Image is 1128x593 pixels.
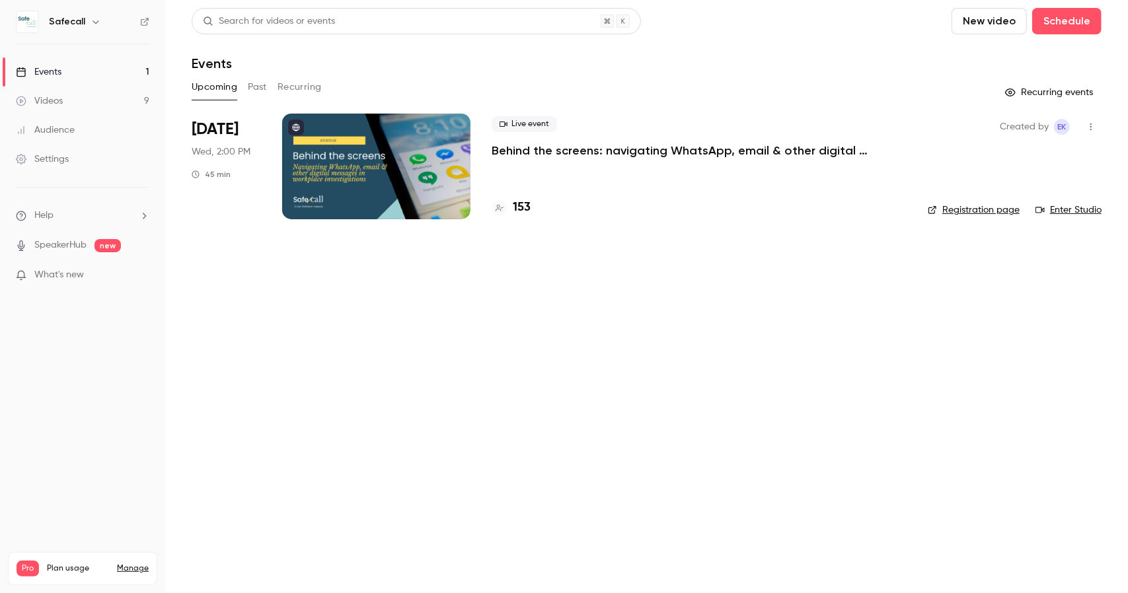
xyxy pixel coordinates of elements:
[1054,119,1070,135] span: Emma` Koster
[117,563,149,574] a: Manage
[1035,203,1102,217] a: Enter Studio
[34,209,54,223] span: Help
[192,169,231,180] div: 45 min
[34,238,87,252] a: SpeakerHub
[47,563,109,574] span: Plan usage
[1000,119,1049,135] span: Created by
[17,561,39,576] span: Pro
[248,77,267,98] button: Past
[94,239,121,252] span: new
[492,116,557,132] span: Live event
[192,145,250,158] span: Wed, 2:00 PM
[192,114,261,219] div: Oct 8 Wed, 2:00 PM (Europe/London)
[133,269,149,281] iframe: Noticeable Trigger
[16,65,61,79] div: Events
[1058,119,1067,135] span: EK
[17,11,38,32] img: Safecall
[49,15,85,28] h6: Safecall
[192,119,239,140] span: [DATE]
[16,153,69,166] div: Settings
[16,94,63,108] div: Videos
[278,77,322,98] button: Recurring
[513,199,531,217] h4: 153
[192,55,232,71] h1: Events
[999,82,1102,103] button: Recurring events
[34,268,84,282] span: What's new
[16,123,75,137] div: Audience
[952,8,1027,34] button: New video
[16,209,149,223] li: help-dropdown-opener
[1032,8,1102,34] button: Schedule
[192,77,237,98] button: Upcoming
[928,203,1020,217] a: Registration page
[492,143,888,158] a: Behind the screens: navigating WhatsApp, email & other digital messages in workplace investigations
[492,199,531,217] a: 153
[203,15,335,28] div: Search for videos or events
